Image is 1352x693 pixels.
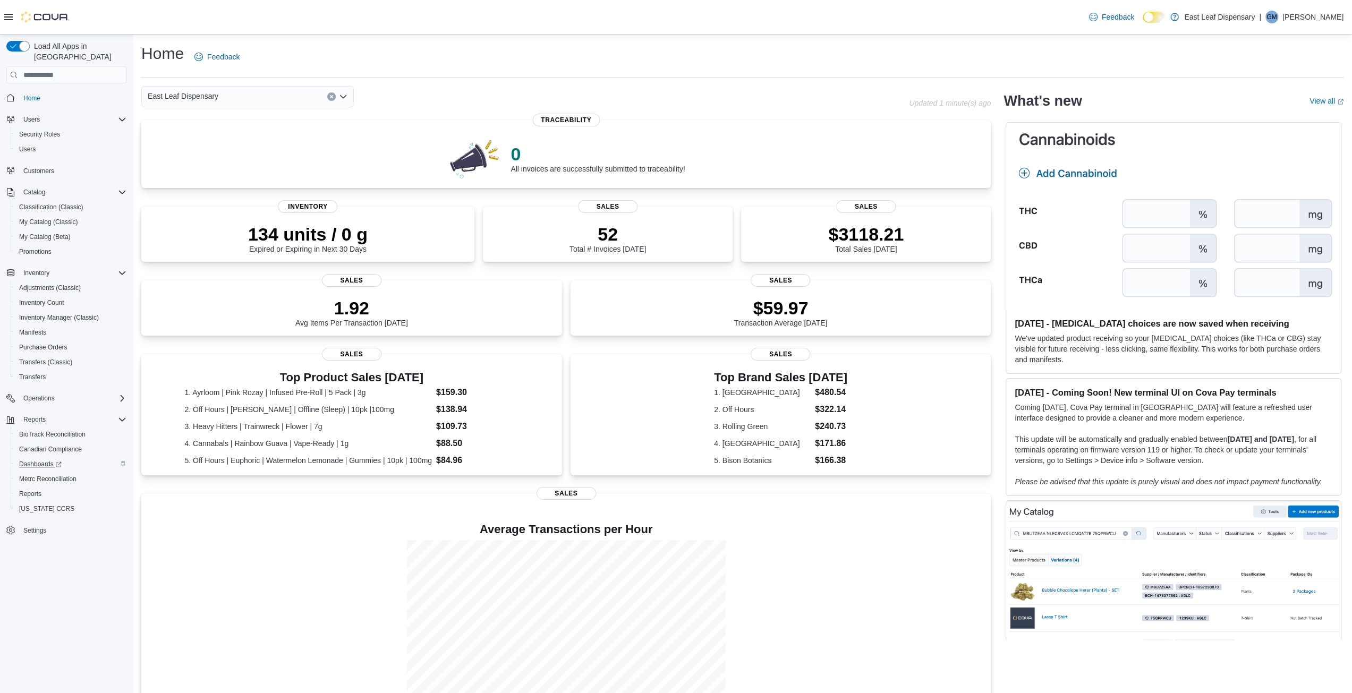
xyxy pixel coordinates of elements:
[15,296,126,309] span: Inventory Count
[815,437,847,450] dd: $171.86
[1085,6,1138,28] a: Feedback
[19,490,41,498] span: Reports
[19,392,59,405] button: Operations
[537,487,596,500] span: Sales
[19,373,46,381] span: Transfers
[23,269,49,277] span: Inventory
[23,394,55,403] span: Operations
[714,387,811,398] dt: 1. [GEOGRAPHIC_DATA]
[532,114,600,126] span: Traceability
[15,458,126,470] span: Dashboards
[19,218,78,226] span: My Catalog (Classic)
[436,420,518,433] dd: $109.73
[15,502,126,515] span: Washington CCRS
[1310,97,1344,105] a: View allExternal link
[19,92,45,105] a: Home
[23,526,46,535] span: Settings
[15,143,126,156] span: Users
[19,413,126,426] span: Reports
[23,115,40,124] span: Users
[19,91,126,104] span: Home
[21,12,69,22] img: Cova
[1227,435,1294,443] strong: [DATE] and [DATE]
[19,343,67,352] span: Purchase Orders
[11,457,131,472] a: Dashboards
[184,455,432,466] dt: 5. Off Hours | Euphoric | Watermelon Lemonade | Gummies | 10pk | 100mg
[15,216,126,228] span: My Catalog (Classic)
[511,143,685,165] p: 0
[15,281,85,294] a: Adjustments (Classic)
[1282,11,1344,23] p: [PERSON_NAME]
[23,415,46,424] span: Reports
[15,371,50,383] a: Transfers
[1015,402,1332,423] p: Coming [DATE], Cova Pay terminal in [GEOGRAPHIC_DATA] will feature a refreshed user interface des...
[19,298,64,307] span: Inventory Count
[2,266,131,280] button: Inventory
[2,391,131,406] button: Operations
[2,523,131,538] button: Settings
[15,128,64,141] a: Security Roles
[751,348,810,361] span: Sales
[11,310,131,325] button: Inventory Manager (Classic)
[836,200,896,213] span: Sales
[19,130,60,139] span: Security Roles
[19,430,86,439] span: BioTrack Reconciliation
[15,281,126,294] span: Adjustments (Classic)
[15,230,126,243] span: My Catalog (Beta)
[15,201,126,213] span: Classification (Classic)
[339,92,347,101] button: Open list of options
[436,386,518,399] dd: $159.30
[11,370,131,384] button: Transfers
[734,297,828,319] p: $59.97
[569,224,646,253] div: Total # Invoices [DATE]
[1004,92,1082,109] h2: What's new
[15,428,90,441] a: BioTrack Reconciliation
[19,413,50,426] button: Reports
[751,274,810,287] span: Sales
[15,341,126,354] span: Purchase Orders
[19,247,52,256] span: Promotions
[815,420,847,433] dd: $240.73
[6,85,126,566] nav: Complex example
[19,267,126,279] span: Inventory
[19,504,74,513] span: [US_STATE] CCRS
[19,524,50,537] a: Settings
[11,215,131,229] button: My Catalog (Classic)
[184,371,518,384] h3: Top Product Sales [DATE]
[569,224,646,245] p: 52
[11,295,131,310] button: Inventory Count
[11,229,131,244] button: My Catalog (Beta)
[184,387,432,398] dt: 1. Ayrloom | Pink Rozay | Infused Pre-Roll | 5 Pack | 3g
[15,443,86,456] a: Canadian Compliance
[15,143,40,156] a: Users
[578,200,637,213] span: Sales
[436,437,518,450] dd: $88.50
[714,371,847,384] h3: Top Brand Sales [DATE]
[828,224,904,245] p: $3118.21
[15,296,69,309] a: Inventory Count
[15,230,75,243] a: My Catalog (Beta)
[11,355,131,370] button: Transfers (Classic)
[19,328,46,337] span: Manifests
[19,284,81,292] span: Adjustments (Classic)
[714,455,811,466] dt: 5. Bison Botanics
[148,90,218,102] span: East Leaf Dispensary
[248,224,368,245] p: 134 units / 0 g
[511,143,685,173] div: All invoices are successfully submitted to traceability!
[19,392,126,405] span: Operations
[184,404,432,415] dt: 2. Off Hours | [PERSON_NAME] | Offline (Sleep) | 10pk |100mg
[322,274,381,287] span: Sales
[1015,387,1332,398] h3: [DATE] - Coming Soon! New terminal UI on Cova Pay terminals
[207,52,240,62] span: Feedback
[19,358,72,366] span: Transfers (Classic)
[828,224,904,253] div: Total Sales [DATE]
[1143,12,1165,23] input: Dark Mode
[23,188,45,196] span: Catalog
[15,443,126,456] span: Canadian Compliance
[278,200,337,213] span: Inventory
[1015,333,1332,365] p: We've updated product receiving so your [MEDICAL_DATA] choices (like THCa or CBG) stay visible fo...
[15,356,126,369] span: Transfers (Classic)
[322,348,381,361] span: Sales
[815,403,847,416] dd: $322.14
[15,326,126,339] span: Manifests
